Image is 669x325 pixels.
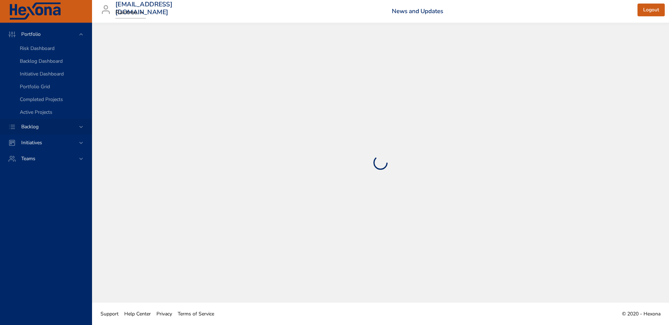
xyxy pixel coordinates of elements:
[20,83,50,90] span: Portfolio Grid
[16,123,44,130] span: Backlog
[20,109,52,116] span: Active Projects
[154,306,175,322] a: Privacy
[115,1,172,16] h3: [EMAIL_ADDRESS][DOMAIN_NAME]
[124,310,151,317] span: Help Center
[8,2,62,20] img: Hexona
[20,45,55,52] span: Risk Dashboard
[16,139,48,146] span: Initiatives
[622,310,661,317] span: © 2020 - Hexona
[178,310,214,317] span: Terms of Service
[121,306,154,322] a: Help Center
[20,58,63,65] span: Backlog Dashboard
[175,306,217,322] a: Terms of Service
[20,96,63,103] span: Completed Projects
[392,7,443,15] a: News and Updates
[637,4,665,17] button: Logout
[16,155,41,162] span: Teams
[115,7,146,18] div: Raintree
[16,31,46,38] span: Portfolio
[101,310,119,317] span: Support
[20,71,64,77] span: Initiative Dashboard
[98,306,121,322] a: Support
[156,310,172,317] span: Privacy
[643,6,659,15] span: Logout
